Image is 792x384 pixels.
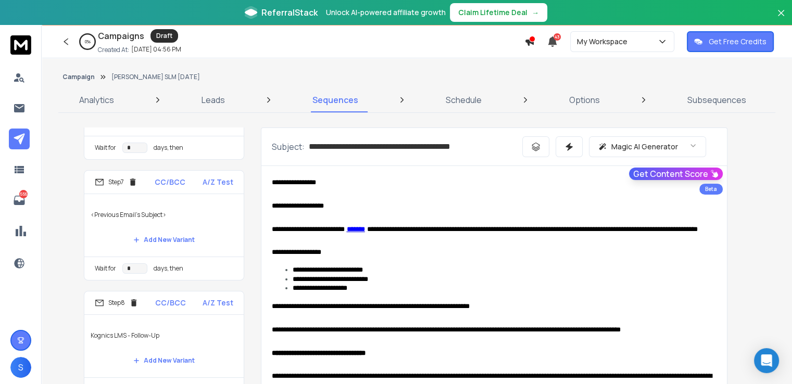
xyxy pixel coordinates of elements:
a: Subsequences [681,87,752,112]
p: Schedule [446,94,482,106]
button: S [10,357,31,378]
p: Unlock AI-powered affiliate growth [326,7,446,18]
a: Sequences [306,87,364,112]
p: days, then [154,144,183,152]
div: Draft [150,29,178,43]
li: Step7CC/BCCA/Z Test<Previous Email's Subject>Add New VariantWait fordays, then [84,170,244,280]
p: Created At: [98,46,129,54]
button: Get Free Credits [687,31,774,52]
p: Wait for [95,264,116,273]
a: Options [563,87,606,112]
button: Magic AI Generator [589,136,706,157]
p: CC/BCC [155,298,186,308]
a: 556 [9,190,30,211]
p: Subject: [272,140,305,153]
p: Options [569,94,600,106]
div: Step 8 [95,298,139,308]
p: My Workspace [577,36,632,47]
p: A/Z Test [203,177,233,187]
p: days, then [154,264,183,273]
p: [DATE] 04:56 PM [131,45,181,54]
p: Wait for [95,144,116,152]
p: <Previous Email's Subject> [91,200,237,229]
span: → [532,7,539,18]
p: A/Z Test [203,298,233,308]
p: Magic AI Generator [611,142,678,152]
p: Subsequences [687,94,746,106]
div: Step 7 [95,177,137,187]
p: Get Free Credits [709,36,766,47]
button: Close banner [774,6,788,31]
a: Analytics [73,87,120,112]
p: 556 [19,190,28,198]
a: Schedule [439,87,488,112]
p: Sequences [312,94,358,106]
span: 43 [554,33,561,41]
p: [PERSON_NAME] SLM [DATE] [111,73,200,81]
button: Claim Lifetime Deal→ [450,3,547,22]
a: Leads [195,87,231,112]
button: Add New Variant [125,229,203,250]
div: Beta [699,184,723,195]
h1: Campaigns [98,30,144,42]
p: Leads [202,94,225,106]
p: Kognics LMS - Follow-Up [91,321,237,350]
span: ReferralStack [261,6,318,19]
button: Campaign [62,73,95,81]
button: Get Content Score [629,168,723,180]
p: CC/BCC [155,177,185,187]
button: Add New Variant [125,350,203,371]
p: Analytics [79,94,114,106]
p: 0 % [85,39,91,45]
div: Open Intercom Messenger [754,348,779,373]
